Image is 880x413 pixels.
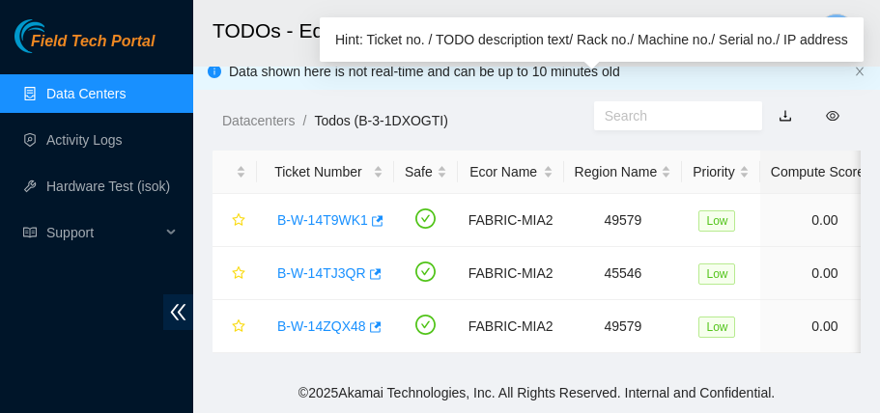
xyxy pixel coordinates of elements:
[698,263,735,285] span: Low
[277,318,366,334] a: B-W-14ZQX48
[193,372,880,413] footer: © 2025 Akamai Technologies, Inc. All Rights Reserved. Internal and Confidential.
[223,258,246,289] button: star
[232,319,245,335] span: star
[232,266,245,282] span: star
[415,262,436,282] span: check-circle
[458,194,564,247] td: FABRIC-MIA2
[163,294,193,330] span: double-left
[458,300,564,353] td: FABRIC-MIA2
[46,132,123,148] a: Activity Logs
[223,205,246,235] button: star
[232,213,245,229] span: star
[698,210,735,232] span: Low
[14,35,155,60] a: Akamai TechnologiesField Tech Portal
[46,213,160,252] span: Support
[564,247,683,300] td: 45546
[764,100,807,131] button: download
[817,14,856,52] button: D
[314,113,447,128] a: Todos (B-3-1DXOGTI)
[605,105,736,126] input: Search
[415,208,436,229] span: check-circle
[277,265,366,281] a: B-W-14TJ3QR
[698,317,735,338] span: Low
[779,108,792,124] a: download
[564,194,683,247] td: 49579
[302,113,306,128] span: /
[23,226,37,239] span: read
[46,86,126,101] a: Data Centers
[46,179,170,194] a: Hardware Test (isok)
[14,19,98,53] img: Akamai Technologies
[277,212,368,228] a: B-W-14T9WK1
[458,247,564,300] td: FABRIC-MIA2
[31,33,155,51] span: Field Tech Portal
[826,109,839,123] span: eye
[222,113,295,128] a: Datacenters
[320,17,864,62] div: Hint: Ticket no. / TODO description text/ Rack no./ Machine no./ Serial no./ IP address
[223,311,246,342] button: star
[415,315,436,335] span: check-circle
[564,300,683,353] td: 49579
